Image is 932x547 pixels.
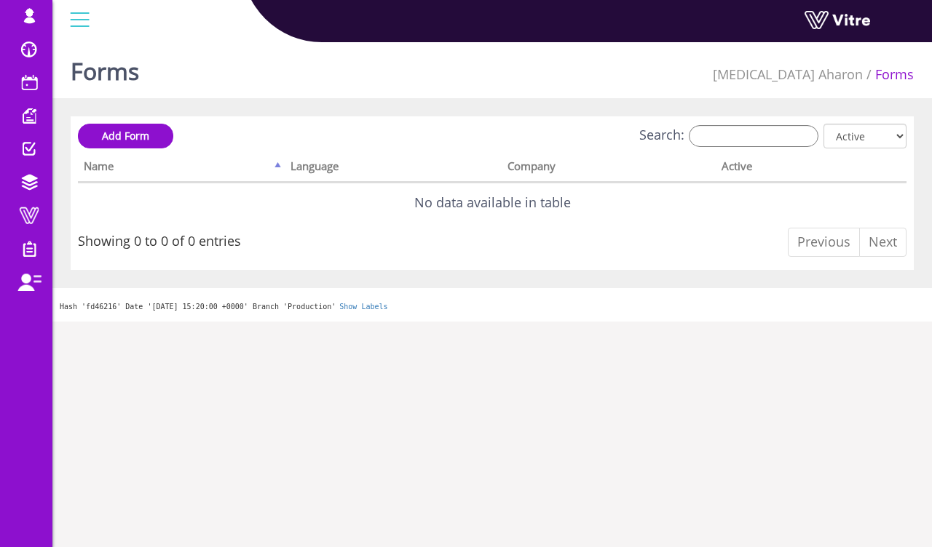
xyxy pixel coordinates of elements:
[859,228,907,257] a: Next
[71,36,139,98] h1: Forms
[863,65,914,84] li: Forms
[639,125,818,147] label: Search:
[60,303,336,311] span: Hash 'fd46216' Date '[DATE] 15:20:00 +0000' Branch 'Production'
[78,155,285,183] th: Name: activate to sort column descending
[713,65,863,83] a: [MEDICAL_DATA] Aharon
[689,125,818,147] input: Search:
[78,124,173,148] a: Add Form
[102,129,149,143] span: Add Form
[285,155,501,183] th: Language
[502,155,716,183] th: Company
[716,155,865,183] th: Active
[78,183,907,222] td: No data available in table
[339,303,387,311] a: Show Labels
[78,226,241,251] div: Showing 0 to 0 of 0 entries
[788,228,860,257] a: Previous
